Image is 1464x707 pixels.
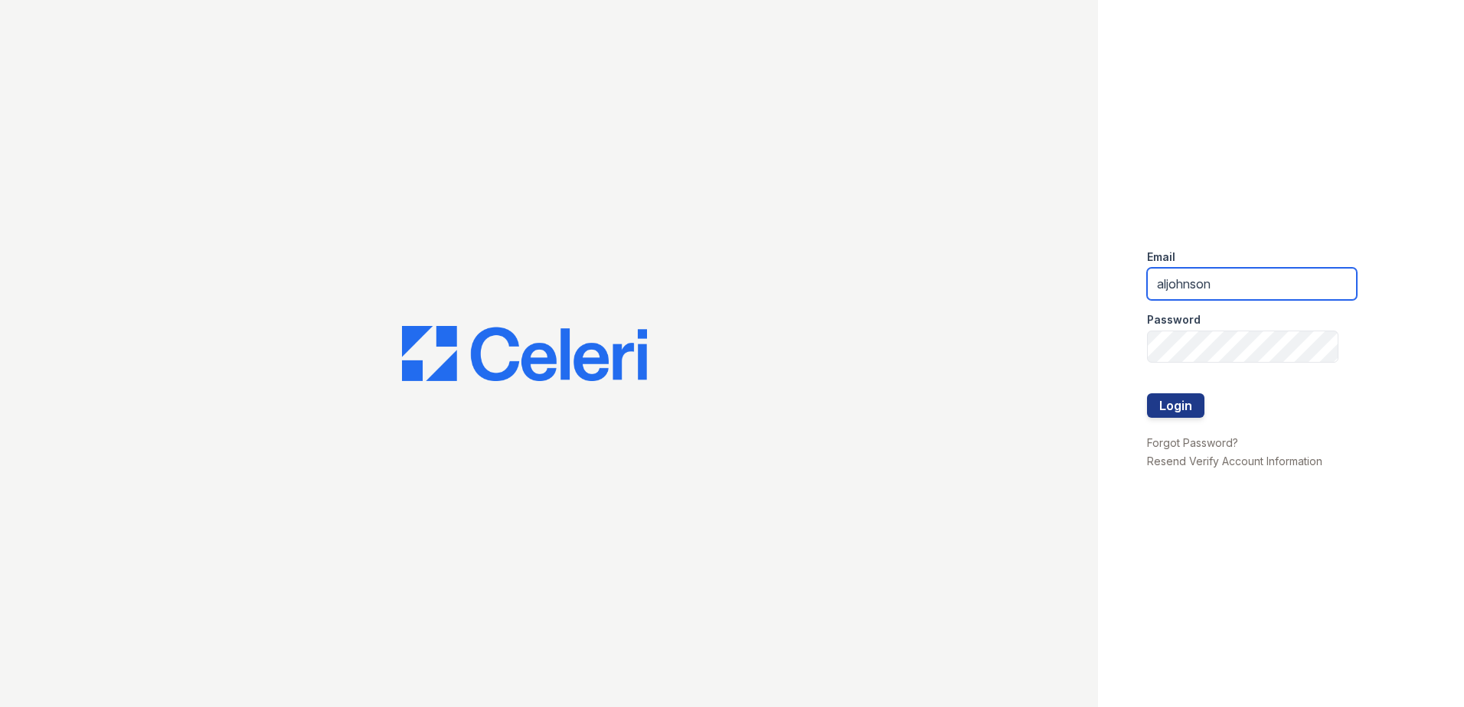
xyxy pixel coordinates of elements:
button: Login [1147,393,1204,418]
a: Resend Verify Account Information [1147,454,1322,468]
img: CE_Logo_Blue-a8612792a0a2168367f1c8372b55b34899dd931a85d93a1a3d3e32e68fde9ad4.png [402,326,647,381]
label: Password [1147,312,1201,327]
label: Email [1147,249,1175,265]
a: Forgot Password? [1147,436,1238,449]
